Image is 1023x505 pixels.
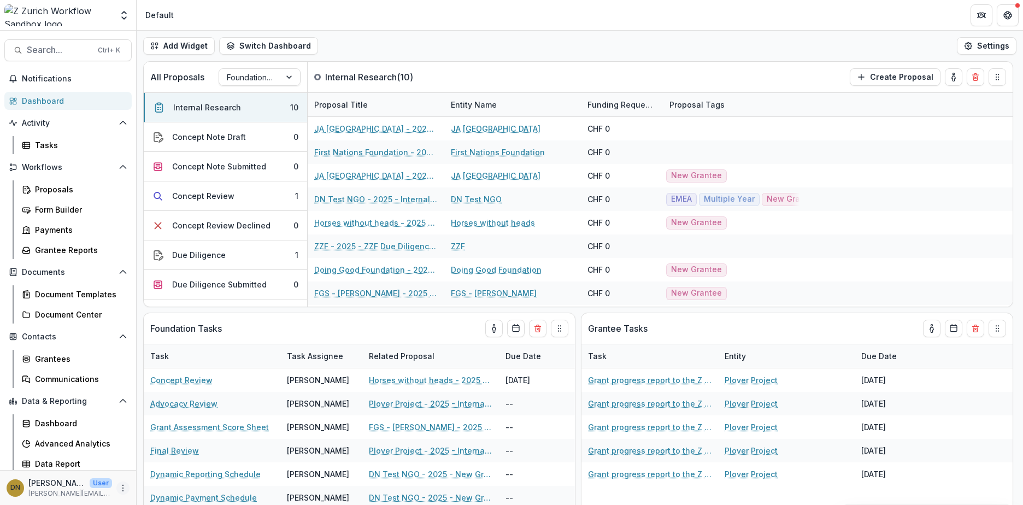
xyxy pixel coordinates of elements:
div: [PERSON_NAME] [287,398,349,409]
button: toggle-assigned-to-me [923,320,940,337]
div: 0 [293,131,298,143]
div: Proposal Tags [663,93,799,116]
a: Form Builder [17,201,132,219]
a: JA [GEOGRAPHIC_DATA] - 2025 - Renewal Grant Application [314,123,438,134]
div: -- [499,415,581,439]
a: Grant progress report to the Z Zurich Foundation [588,468,712,480]
button: Concept Note Draft0 [144,122,307,152]
a: JA [GEOGRAPHIC_DATA] [451,170,540,181]
div: Proposal Title [308,93,444,116]
button: Partners [971,4,992,26]
a: JA [GEOGRAPHIC_DATA] [451,123,540,134]
div: [DATE] [855,368,937,392]
p: [PERSON_NAME][EMAIL_ADDRESS][PERSON_NAME][DOMAIN_NAME] [28,489,112,498]
div: Due Date [855,344,937,368]
a: Grant progress report to the Z Zurich Foundation [588,374,712,386]
div: Dashboard [35,418,123,429]
a: Grant progress report to the Z Zurich Foundation [588,445,712,456]
a: Payments [17,221,132,239]
div: Due Date [499,350,548,362]
span: Notifications [22,74,127,84]
div: Related Proposal [362,344,499,368]
div: 1 [295,190,298,202]
div: Concept Note Submitted [172,161,266,172]
a: First Nations Foundation - 2025 - Internal Research Form [314,146,438,158]
a: ZZF [451,240,465,252]
button: Open Data & Reporting [4,392,132,410]
div: -- [499,392,581,415]
div: Task [581,344,718,368]
div: Entity Name [444,99,503,110]
div: Task [144,344,280,368]
div: Entity [718,350,752,362]
div: Entity Name [444,93,581,116]
div: Grantees [35,353,123,365]
div: [PERSON_NAME] [287,374,349,386]
a: Plover Project [725,445,778,456]
div: Ctrl + K [96,44,122,56]
a: Document Center [17,306,132,324]
a: Plover Project [725,374,778,386]
p: Foundation Tasks [150,322,222,335]
p: Internal Research ( 10 ) [325,71,413,84]
button: Due Diligence1 [144,240,307,270]
div: CHF 0 [587,287,610,299]
button: Concept Review1 [144,181,307,211]
div: [DATE] [855,439,937,462]
a: DN Test NGO - 2025 - New Grant Application [369,492,492,503]
span: New Grantee [671,171,722,180]
a: FGS - [PERSON_NAME] - 2025 - New Grant Application [314,287,438,299]
div: Task Assignee [280,350,350,362]
a: Dynamic Payment Schedule [150,492,257,503]
button: Notifications [4,70,132,87]
div: [DATE] [855,462,937,486]
div: CHF 0 [587,123,610,134]
a: Horses without heads - 2025 - New Grant Application [314,217,438,228]
a: Plover Project [725,398,778,409]
a: Horses without heads - 2025 - New Grant Application [369,374,492,386]
a: DN Test NGO - 2025 - New Grant Application [369,468,492,480]
p: All Proposals [150,71,204,84]
a: Grantees [17,350,132,368]
div: Task Assignee [280,344,362,368]
div: David Nash [10,484,20,491]
a: Plover Project - 2025 - Internal Research Form [369,445,492,456]
a: Document Templates [17,285,132,303]
a: DN Test NGO - 2025 - Internal Research Form [314,193,438,205]
span: Documents [22,268,114,277]
div: CHF 0 [587,264,610,275]
div: -- [499,462,581,486]
button: Calendar [507,320,525,337]
p: Grantee Tasks [588,322,648,335]
div: [PERSON_NAME] [287,492,349,503]
button: Open Workflows [4,158,132,176]
div: 1 [295,249,298,261]
div: CHF 0 [587,240,610,252]
div: Form Builder [35,204,123,215]
div: Dashboard [22,95,123,107]
div: Tasks [35,139,123,151]
a: Grant Assessment Score Sheet [150,421,269,433]
a: Grant progress report to the Z Zurich Foundation [588,398,712,409]
a: Advanced Analytics [17,434,132,453]
button: Open Documents [4,263,132,281]
div: Due Date [855,350,903,362]
p: [PERSON_NAME] [28,477,85,489]
a: ZZF - 2025 - ZZF Due Diligence Questionnaire [314,240,438,252]
div: [DATE] [499,368,581,392]
div: CHF 0 [587,170,610,181]
button: Delete card [967,320,984,337]
button: Drag [989,68,1006,86]
div: 0 [293,161,298,172]
div: [PERSON_NAME] [287,445,349,456]
span: EMEA [671,195,692,204]
nav: breadcrumb [141,7,178,23]
button: Get Help [997,4,1019,26]
a: First Nations Foundation [451,146,545,158]
button: Drag [551,320,568,337]
span: Search... [27,45,91,55]
button: Concept Review Declined0 [144,211,307,240]
a: Dashboard [17,414,132,432]
a: Grant progress report to the Z Zurich Foundation [588,421,712,433]
div: [DATE] [855,415,937,439]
